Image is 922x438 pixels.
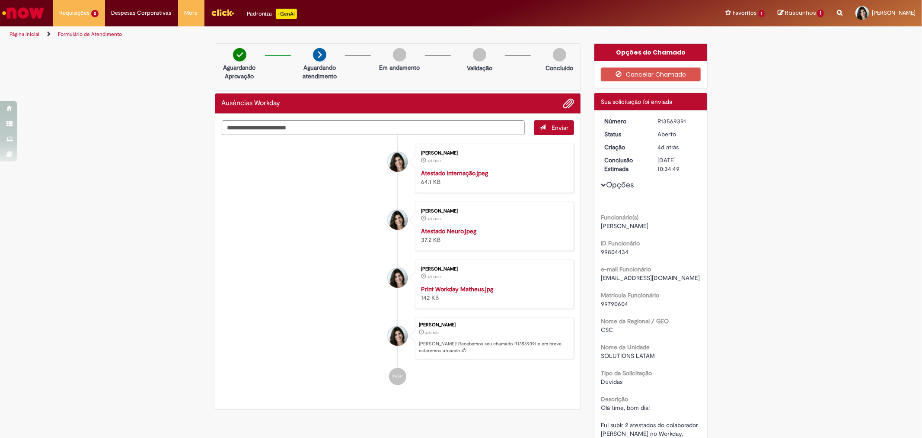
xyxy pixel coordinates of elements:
div: [PERSON_NAME] [421,267,565,272]
time: 26/09/2025 09:33:20 [428,158,441,164]
div: [DATE] 10:34:49 [657,156,698,173]
span: [PERSON_NAME] [601,222,648,230]
img: img-circle-grey.png [393,48,406,61]
b: Matrícula Funcionário [601,291,659,299]
span: Requisições [59,9,89,17]
b: Descrição [601,395,628,403]
a: Página inicial [10,31,39,38]
time: 26/09/2025 09:34:44 [657,143,679,151]
b: ID Funcionário [601,239,640,247]
div: 142 KB [421,285,565,302]
time: 26/09/2025 09:33:06 [428,274,441,280]
b: Nome da Unidade [601,343,650,351]
b: Tipo da Solicitação [601,369,652,377]
div: Danaiele Gomes Patrao [388,210,408,230]
li: Danaiele Gomes Patrao [222,318,574,359]
img: arrow-next.png [313,48,326,61]
span: 1 [817,10,824,17]
div: Padroniza [247,9,297,19]
p: Concluído [546,64,573,72]
div: 26/09/2025 09:34:44 [657,143,698,151]
div: [PERSON_NAME] [421,209,565,214]
ul: Histórico de tíquete [222,135,574,394]
span: Rascunhos [785,9,816,17]
p: Aguardando Aprovação [219,63,261,81]
p: Em andamento [379,63,420,72]
a: Rascunhos [778,9,824,17]
span: 1 [759,10,765,17]
span: CSC [601,326,613,334]
dt: Status [598,130,651,138]
a: Atestado Neuro.jpeg [421,227,476,235]
span: [PERSON_NAME] [872,9,916,16]
span: Despesas Corporativas [112,9,172,17]
b: e-mail Funcionário [601,265,651,273]
span: 4d atrás [428,274,441,280]
h2: Ausências Workday Histórico de tíquete [222,100,281,107]
div: 64.1 KB [421,169,565,186]
img: ServiceNow [1,4,45,22]
div: Danaiele Gomes Patrao [388,326,408,346]
span: 99790604 [601,300,628,308]
span: 4d atrás [428,216,441,222]
dt: Criação [598,143,651,151]
span: 4d atrás [425,330,439,335]
img: img-circle-grey.png [473,48,486,61]
p: Aguardando atendimento [299,63,341,81]
span: Sua solicitação foi enviada [601,98,672,106]
textarea: Digite sua mensagem aqui... [222,120,525,135]
time: 26/09/2025 09:34:44 [425,330,439,335]
dt: Número [598,117,651,126]
ul: Trilhas de página [6,26,608,42]
span: More [185,9,198,17]
div: Opções do Chamado [594,44,707,61]
div: Danaiele Gomes Patrao [388,268,408,288]
a: Print Workday Matheus.jpg [421,285,493,293]
a: Atestado Internação.jpeg [421,169,488,177]
span: 2 [91,10,99,17]
span: Dúvidas [601,378,622,386]
span: Enviar [552,124,568,132]
button: Enviar [534,120,574,135]
div: Danaiele Gomes Patrao [388,152,408,172]
a: Formulário de Atendimento [58,31,122,38]
b: Nome da Regional / GEO [601,317,669,325]
button: Cancelar Chamado [601,68,701,81]
b: Funcionário(s) [601,213,638,221]
p: Validação [467,64,492,72]
p: +GenAi [276,9,297,19]
span: SOLUTIONS LATAM [601,352,655,360]
img: img-circle-grey.png [553,48,566,61]
span: 4d atrás [428,158,441,164]
button: Adicionar anexos [563,98,574,109]
img: check-circle-green.png [233,48,246,61]
p: [PERSON_NAME]! Recebemos seu chamado R13569391 e em breve estaremos atuando. [419,341,569,354]
span: Favoritos [733,9,757,17]
time: 26/09/2025 09:33:20 [428,216,441,222]
span: [EMAIL_ADDRESS][DOMAIN_NAME] [601,274,700,282]
div: 37.2 KB [421,227,565,244]
div: Aberto [657,130,698,138]
span: 4d atrás [657,143,679,151]
span: 99804434 [601,248,628,256]
div: [PERSON_NAME] [421,151,565,156]
div: R13569391 [657,117,698,126]
div: [PERSON_NAME] [419,322,569,328]
dt: Conclusão Estimada [598,156,651,173]
img: click_logo_yellow_360x200.png [211,6,234,19]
